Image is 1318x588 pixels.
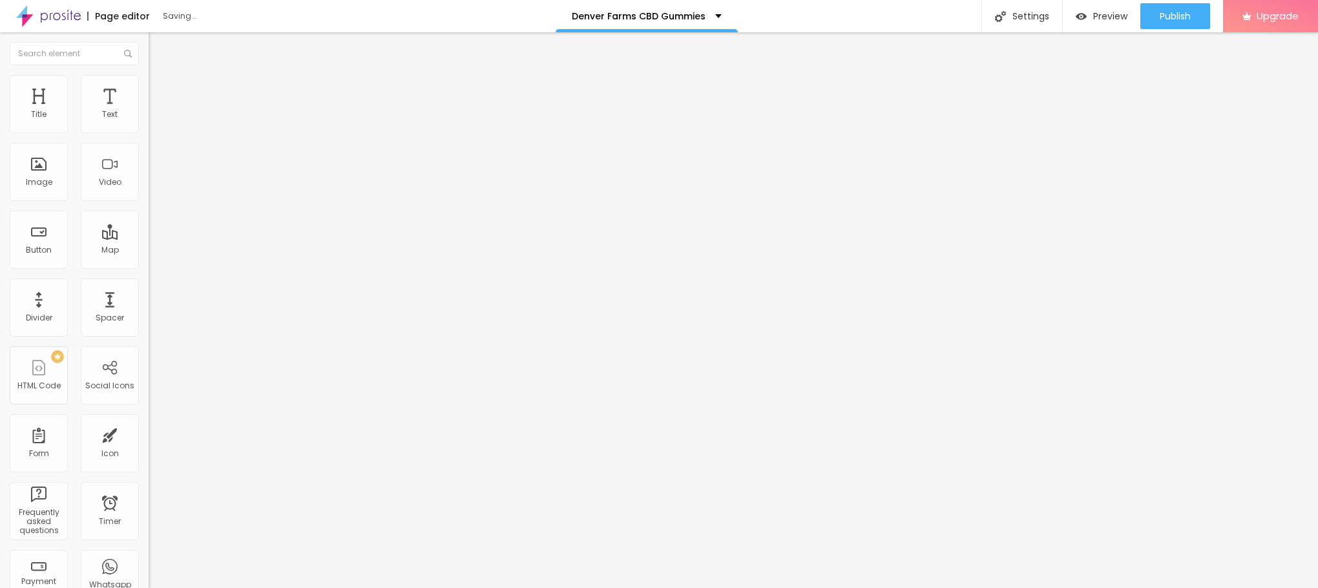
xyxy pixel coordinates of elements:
div: Video [99,178,121,187]
div: Map [101,246,119,255]
div: Title [31,110,47,119]
span: Preview [1093,11,1127,21]
img: Icone [995,11,1006,22]
div: Timer [99,517,121,526]
iframe: Editor [149,32,1318,588]
img: view-1.svg [1076,11,1087,22]
div: Saving... [163,12,311,20]
span: Upgrade [1257,10,1299,21]
div: Text [102,110,118,119]
div: Icon [101,449,119,458]
div: Image [26,178,52,187]
div: Form [29,449,49,458]
div: Divider [26,313,52,322]
div: Social Icons [85,381,134,390]
input: Search element [10,42,139,65]
img: Icone [124,50,132,58]
button: Publish [1140,3,1210,29]
div: Frequently asked questions [13,508,64,536]
div: HTML Code [17,381,61,390]
p: Denver Farms CBD Gummies [572,12,706,21]
div: Page editor [87,12,150,21]
button: Preview [1063,3,1140,29]
div: Spacer [96,313,124,322]
div: Button [26,246,52,255]
span: Publish [1160,11,1191,21]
